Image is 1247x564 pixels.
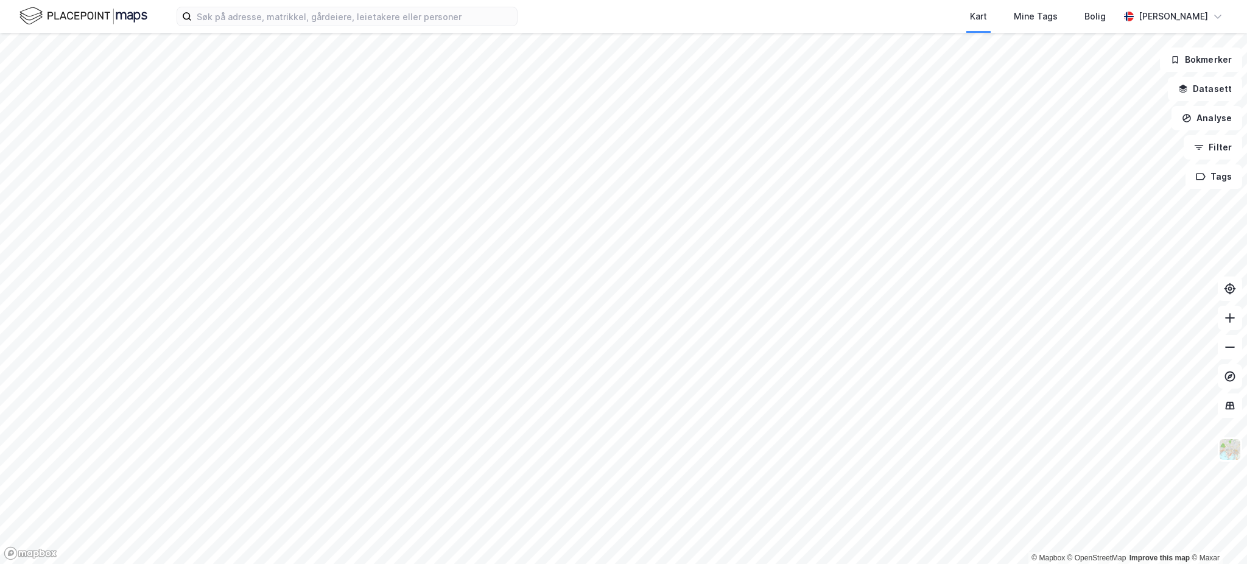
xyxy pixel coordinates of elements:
[1014,9,1058,24] div: Mine Tags
[1186,506,1247,564] div: Kontrollprogram for chat
[192,7,517,26] input: Søk på adresse, matrikkel, gårdeiere, leietakere eller personer
[1084,9,1106,24] div: Bolig
[1171,106,1242,130] button: Analyse
[1160,48,1242,72] button: Bokmerker
[1139,9,1208,24] div: [PERSON_NAME]
[1218,438,1242,461] img: Z
[19,5,147,27] img: logo.f888ab2527a4732fd821a326f86c7f29.svg
[1129,554,1190,562] a: Improve this map
[4,546,57,560] a: Mapbox homepage
[970,9,987,24] div: Kart
[1184,135,1242,160] button: Filter
[1186,506,1247,564] iframe: Chat Widget
[1186,164,1242,189] button: Tags
[1067,554,1126,562] a: OpenStreetMap
[1031,554,1065,562] a: Mapbox
[1168,77,1242,101] button: Datasett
